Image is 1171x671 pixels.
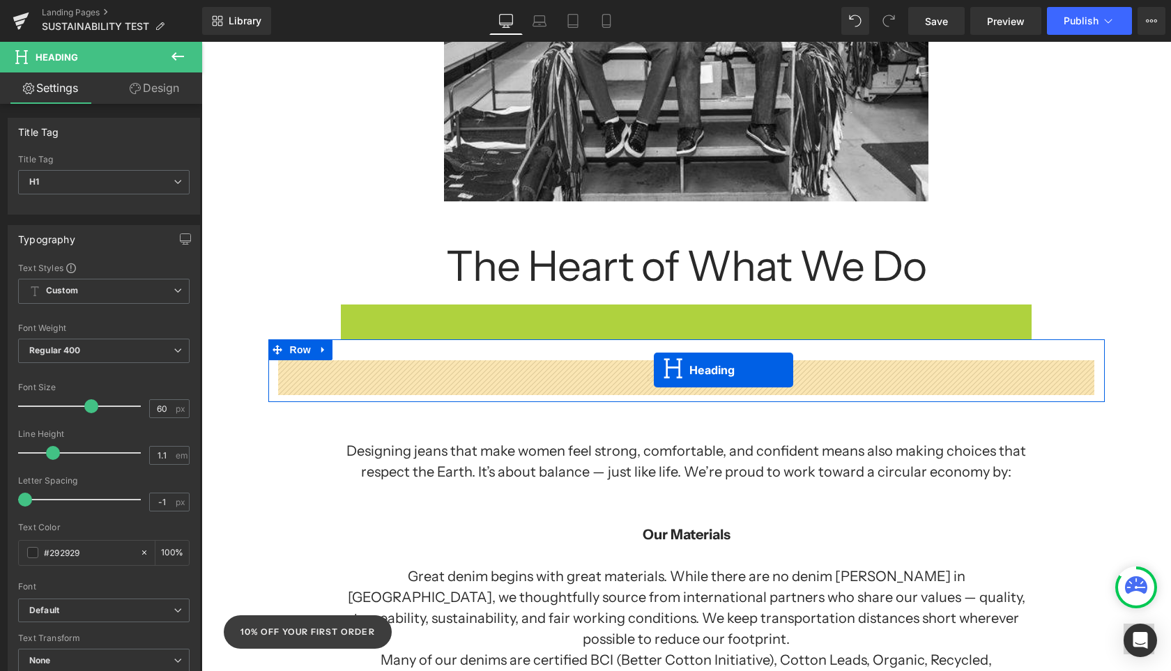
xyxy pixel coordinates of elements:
h2: 10% off your first order [39,583,174,597]
span: SUSTAINABILITY TEST [42,21,149,32]
div: Letter Spacing [18,476,190,486]
span: Publish [1064,15,1099,26]
div: Open Intercom Messenger [1124,624,1157,657]
b: None [29,655,51,665]
span: Library [229,15,261,27]
h1: Great denim begins with great materials. While there are no denim [PERSON_NAME] in [GEOGRAPHIC_DA... [139,524,830,608]
a: New Library [202,7,271,35]
div: % [155,541,189,565]
h1: Designing jeans that make women feel strong, comfortable, and confident means also making choices... [139,399,830,440]
div: Line Height [18,429,190,439]
div: Font [18,582,190,592]
div: Typography [18,226,75,245]
button: More [1138,7,1165,35]
a: Mobile [590,7,623,35]
a: Landing Pages [42,7,202,18]
div: Font Size [18,383,190,392]
div: Text Styles [18,262,190,273]
span: px [176,404,187,413]
span: Preview [987,14,1025,29]
span: Save [925,14,948,29]
div: Text Color [18,523,190,532]
div: Font Weight [18,323,190,333]
b: H1 [29,176,39,187]
i: Default [29,605,59,617]
span: px [176,498,187,507]
a: Expand / Collapse [113,298,131,318]
button: Publish [1047,7,1132,35]
b: Regular 400 [29,345,81,355]
button: Undo [841,7,869,35]
a: Desktop [489,7,523,35]
div: Text Transform [18,633,190,643]
span: em [176,451,187,460]
span: Row [85,298,113,318]
input: Color [44,545,133,560]
button: scroll-top [922,582,953,612]
h1: The Heart of What We Do [139,201,830,247]
a: Preview [970,7,1041,35]
div: Title Tag [18,118,59,138]
h1: Many of our denims are certified BCI (Better Cotton Initiative), Cotton Leads, Organic, Recycled,... [139,608,830,670]
button: Redo [875,7,903,35]
a: Design [104,72,205,104]
div: Title Tag [18,155,190,164]
strong: Our Materials [441,484,529,501]
b: Custom [46,285,78,297]
span: Heading [36,52,78,63]
a: Laptop [523,7,556,35]
a: Tablet [556,7,590,35]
